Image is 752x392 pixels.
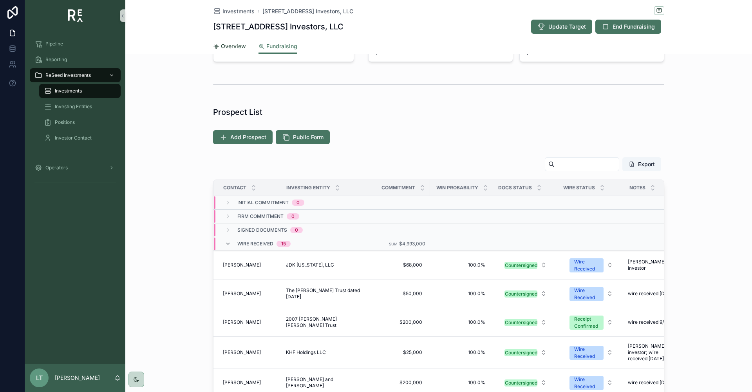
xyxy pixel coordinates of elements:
span: $68,000 [379,262,422,268]
a: Investments [39,84,121,98]
span: Investing Entity [286,185,330,191]
a: Select Button [498,258,553,272]
a: [PERSON_NAME] [223,379,277,386]
span: 100.0% [438,349,485,356]
span: Initial Commitment [237,200,289,206]
p: [PERSON_NAME] [55,374,100,382]
a: [PERSON_NAME] [223,290,277,297]
a: wire received 9/9 [625,316,681,328]
a: Select Button [563,311,620,333]
span: Docs Status [498,185,532,191]
span: Update Target [548,23,586,31]
button: Select Button [498,258,553,272]
button: Public Form [276,130,330,144]
a: [PERSON_NAME] [223,262,277,268]
button: Update Target [531,20,592,34]
div: Wire Received [574,287,599,301]
button: Select Button [498,376,553,390]
a: $200,000 [376,316,425,328]
button: Select Button [498,345,553,359]
span: Wire Status [563,185,595,191]
a: [PERSON_NAME] [223,349,277,356]
a: 2007 [PERSON_NAME] [PERSON_NAME] Trust [286,316,367,328]
span: [PERSON_NAME] [223,262,261,268]
button: Select Button [498,287,553,301]
span: Overview [221,42,246,50]
span: Positions [55,119,75,125]
a: Select Button [563,254,620,276]
a: Fundraising [258,39,297,54]
span: $200,000 [379,319,422,325]
span: LT [36,373,43,383]
a: wire received [DATE] [625,287,681,300]
span: Contact [223,185,246,191]
img: App logo [68,9,83,22]
span: 100.0% [438,290,485,297]
span: Reporting [45,56,67,63]
span: Firm Commitment [237,213,284,220]
span: [PERSON_NAME] [223,349,261,356]
button: Select Button [563,283,619,304]
span: Notes [629,185,645,191]
span: wire received 9/9 [628,319,667,325]
div: Countersigned [505,290,537,298]
a: [PERSON_NAME] and [PERSON_NAME] [286,376,367,389]
span: [PERSON_NAME] investor; wire received [DATE] [628,343,678,362]
span: Investments [222,7,255,15]
a: Select Button [563,341,620,363]
span: Investing Entities [55,103,92,110]
a: wire received [DATE] [625,376,681,389]
a: Investor Contact [39,131,121,145]
span: $4,993,000 [399,241,425,247]
a: 100.0% [435,346,488,359]
div: Receipt Confirmed [574,316,599,330]
a: [PERSON_NAME] investor; wire received [DATE] [625,340,681,365]
span: wire received [DATE] [628,379,675,386]
a: Investing Entities [39,100,121,114]
a: 100.0% [435,316,488,328]
span: KHF Holdings LLC [286,349,326,356]
span: 100.0% [438,379,485,386]
small: Sum [389,242,398,246]
a: $50,000 [376,287,425,300]
div: 0 [295,227,298,233]
span: Add Prospect [230,133,266,141]
span: Investments [55,88,82,94]
a: Select Button [498,345,553,360]
span: [PERSON_NAME] [223,379,261,386]
a: Select Button [498,286,553,301]
a: Reporting [30,53,121,67]
span: $25,000 [379,349,422,356]
div: Countersigned [505,319,537,326]
a: Positions [39,115,121,129]
span: Commitment [381,185,415,191]
button: Select Button [563,254,619,276]
span: Investor Contact [55,135,92,141]
div: 15 [281,241,286,247]
a: [STREET_ADDRESS] Investors, LLC [262,7,353,15]
span: [PERSON_NAME] investor [628,259,678,271]
div: Countersigned [505,349,537,356]
a: 100.0% [435,287,488,300]
h1: [STREET_ADDRESS] Investors, LLC [213,21,343,32]
a: Overview [213,39,246,55]
button: Select Button [563,312,619,333]
span: Fundraising [266,42,297,50]
a: Select Button [498,315,553,330]
span: $50,000 [379,290,422,297]
span: Operators [45,165,68,171]
div: scrollable content [25,31,125,199]
span: [PERSON_NAME] [223,290,261,297]
span: End Fundraising [613,23,655,31]
div: Countersigned [505,379,537,387]
div: Wire Received [574,258,599,272]
span: Signed Documents [237,227,287,233]
a: Select Button [563,283,620,305]
a: The [PERSON_NAME] Trust dated [DATE] [286,287,367,300]
a: Select Button [498,375,553,390]
button: Export [622,157,661,171]
span: Win Probability [436,185,478,191]
button: Select Button [563,342,619,363]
